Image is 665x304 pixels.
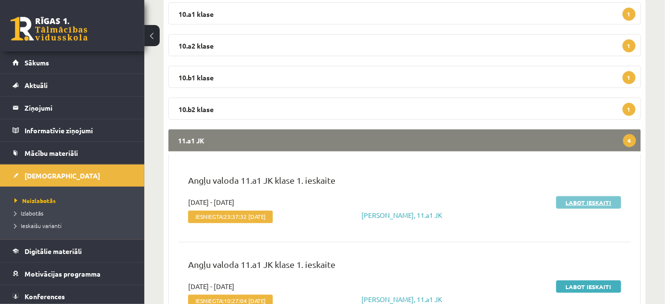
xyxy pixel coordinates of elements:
[25,81,48,89] span: Aktuāli
[168,129,641,152] legend: 11.a1 JK
[623,8,636,21] span: 1
[14,209,43,217] span: Izlabotās
[25,119,132,141] legend: Informatīvie ziņojumi
[188,197,234,207] span: [DATE] - [DATE]
[224,213,266,220] span: 23:37:32 [DATE]
[25,269,101,278] span: Motivācijas programma
[623,71,636,84] span: 1
[168,98,641,120] legend: 10.b2 klase
[25,58,49,67] span: Sākums
[13,263,132,285] a: Motivācijas programma
[13,97,132,119] a: Ziņojumi
[188,258,621,276] p: Angļu valoda 11.a1 JK klase 1. ieskaite
[14,222,62,229] span: Ieskaišu varianti
[25,292,65,301] span: Konferences
[623,103,636,116] span: 1
[25,247,82,255] span: Digitālie materiāli
[13,51,132,74] a: Sākums
[25,171,100,180] span: [DEMOGRAPHIC_DATA]
[361,295,442,304] a: [PERSON_NAME], 11.a1 JK
[25,97,132,119] legend: Ziņojumi
[556,280,621,293] a: Labot ieskaiti
[224,297,266,304] span: 10:27:04 [DATE]
[14,221,135,230] a: Ieskaišu varianti
[168,34,641,56] legend: 10.a2 klase
[13,165,132,187] a: [DEMOGRAPHIC_DATA]
[623,39,636,52] span: 1
[14,209,135,217] a: Izlabotās
[168,2,641,25] legend: 10.a1 klase
[168,66,641,88] legend: 10.b1 klase
[13,74,132,96] a: Aktuāli
[188,174,621,191] p: Angļu valoda 11.a1 JK klase 1. ieskaite
[188,211,273,223] span: Iesniegta:
[11,17,88,41] a: Rīgas 1. Tālmācības vidusskola
[623,134,636,147] span: 4
[361,211,442,219] a: [PERSON_NAME], 11.a1 JK
[25,149,78,157] span: Mācību materiāli
[14,197,56,204] span: Neizlabotās
[13,142,132,164] a: Mācību materiāli
[556,196,621,209] a: Labot ieskaiti
[13,240,132,262] a: Digitālie materiāli
[188,281,234,291] span: [DATE] - [DATE]
[13,119,132,141] a: Informatīvie ziņojumi
[14,196,135,205] a: Neizlabotās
